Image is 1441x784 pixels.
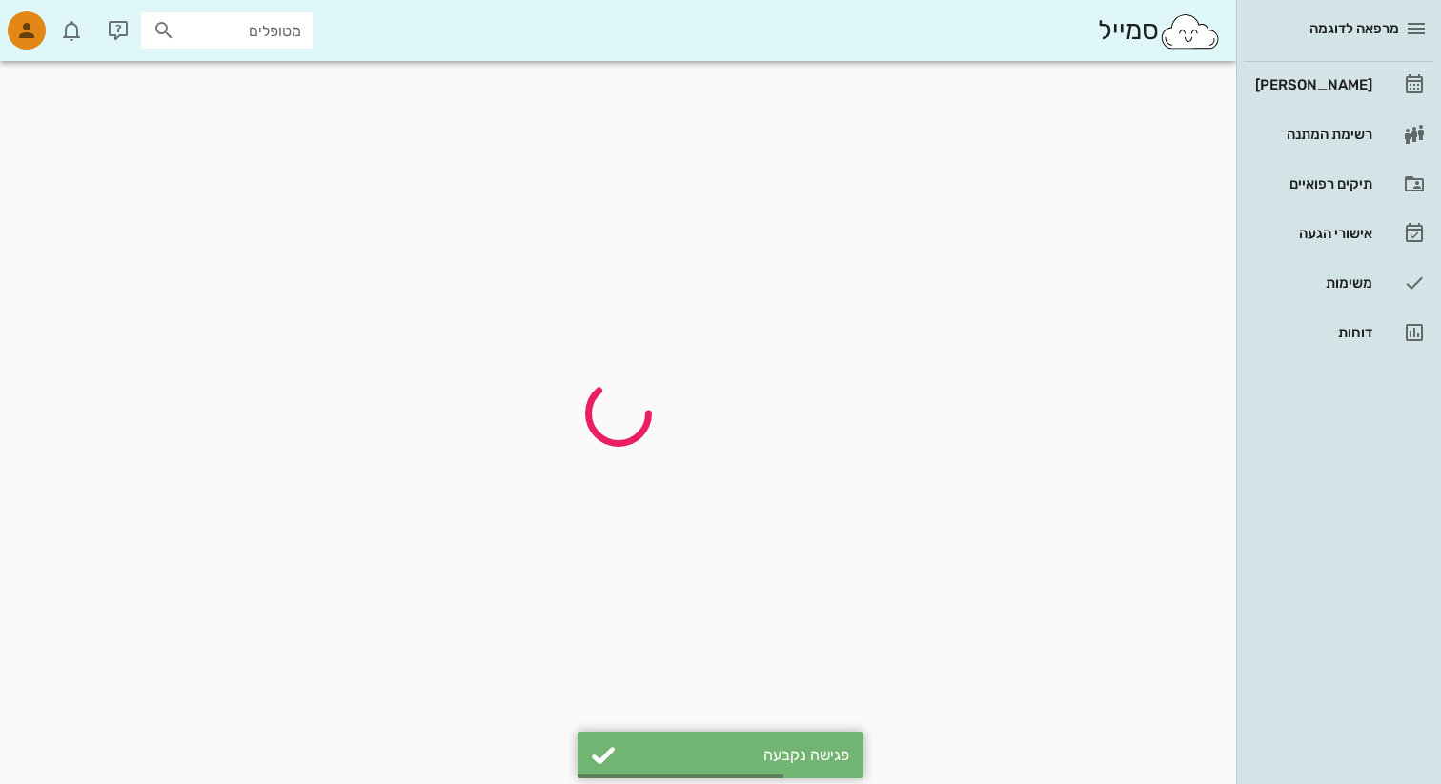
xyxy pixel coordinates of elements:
[1244,62,1433,108] a: [PERSON_NAME]
[1159,12,1221,50] img: SmileCloud logo
[1251,127,1372,142] div: רשימת המתנה
[1309,20,1399,37] span: מרפאה לדוגמה
[1244,111,1433,157] a: רשימת המתנה
[1244,310,1433,355] a: דוחות
[1251,325,1372,340] div: דוחות
[1251,176,1372,191] div: תיקים רפואיים
[1244,161,1433,207] a: תיקים רפואיים
[1251,77,1372,92] div: [PERSON_NAME]
[1251,226,1372,241] div: אישורי הגעה
[1244,211,1433,256] a: אישורי הגעה
[1251,275,1372,291] div: משימות
[1244,260,1433,306] a: משימות
[56,15,68,27] span: תג
[625,746,849,764] div: פגישה נקבעה
[1098,10,1221,51] div: סמייל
